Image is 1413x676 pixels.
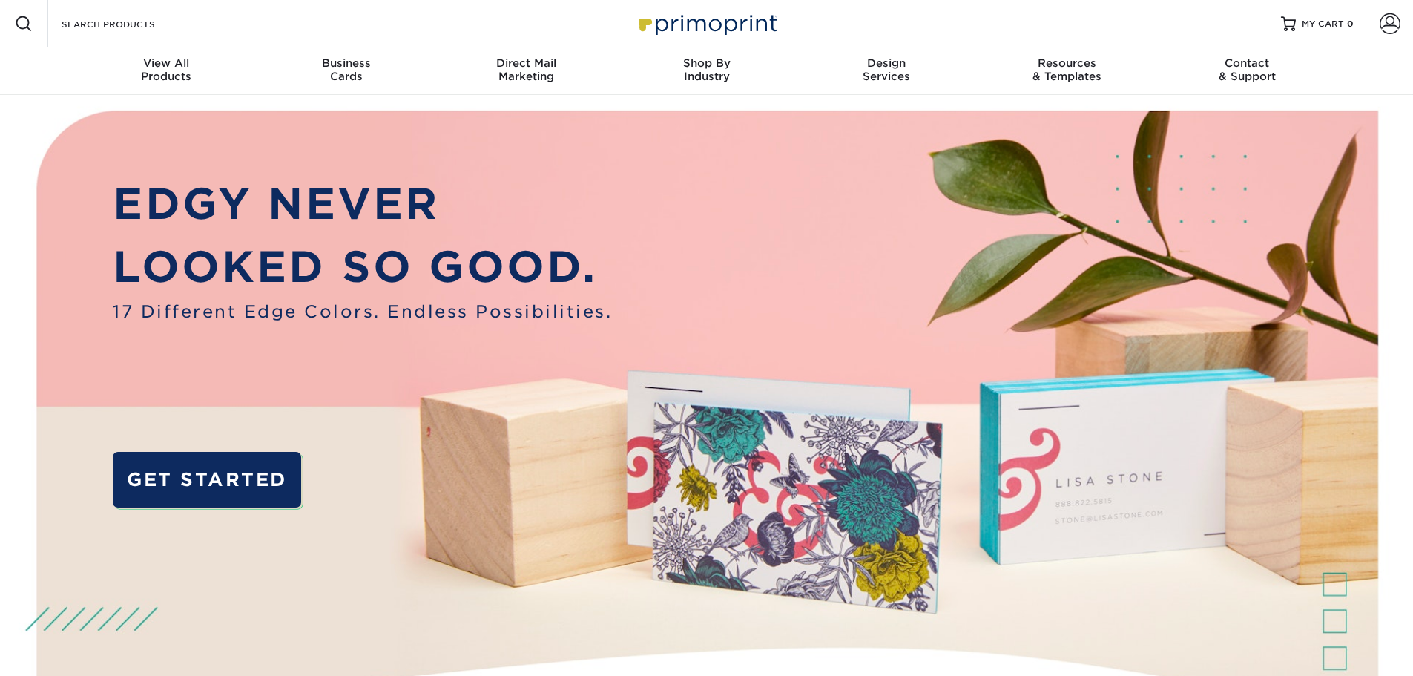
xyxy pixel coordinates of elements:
span: MY CART [1302,18,1344,30]
span: Design [797,56,977,70]
p: LOOKED SO GOOD. [113,235,612,299]
a: DesignServices [797,47,977,95]
span: Business [256,56,436,70]
input: SEARCH PRODUCTS..... [60,15,205,33]
div: Marketing [436,56,616,83]
span: Direct Mail [436,56,616,70]
a: GET STARTED [113,452,300,508]
span: Shop By [616,56,797,70]
div: Services [797,56,977,83]
a: View AllProducts [76,47,257,95]
a: Direct MailMarketing [436,47,616,95]
span: View All [76,56,257,70]
div: & Templates [977,56,1157,83]
div: Products [76,56,257,83]
span: 17 Different Edge Colors. Endless Possibilities. [113,299,612,324]
span: Resources [977,56,1157,70]
div: Industry [616,56,797,83]
div: Cards [256,56,436,83]
div: & Support [1157,56,1337,83]
a: BusinessCards [256,47,436,95]
span: 0 [1347,19,1354,29]
img: Primoprint [633,7,781,39]
a: Contact& Support [1157,47,1337,95]
a: Resources& Templates [977,47,1157,95]
p: EDGY NEVER [113,172,612,236]
span: Contact [1157,56,1337,70]
a: Shop ByIndustry [616,47,797,95]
